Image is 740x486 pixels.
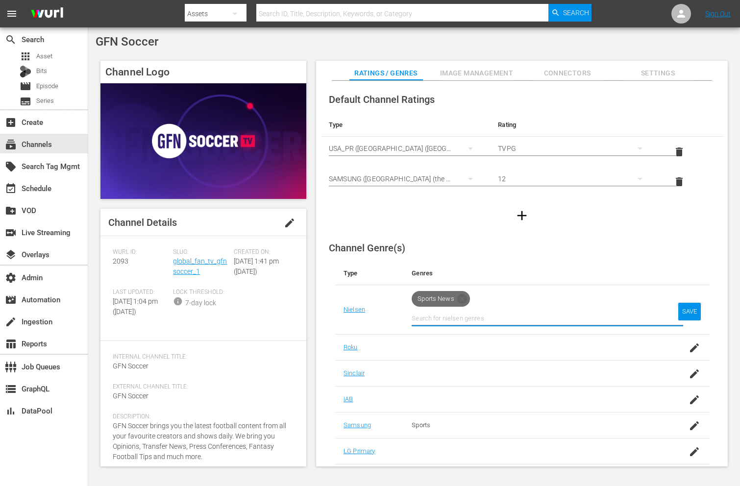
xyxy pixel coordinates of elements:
[673,176,685,188] span: delete
[173,248,228,256] span: Slug:
[234,257,279,275] span: [DATE] 1:41 pm ([DATE])
[20,66,31,77] div: Bits
[498,165,651,193] div: 12
[24,2,71,25] img: ans4CAIJ8jUAAAAAAAAAAAAAAAAAAAAAAAAgQb4GAAAAAAAAAAAAAAAAAAAAAAAAJMjXAAAAAAAAAAAAAAAAAAAAAAAAgAT5G...
[5,139,17,150] span: Channels
[173,257,227,275] a: global_fan_tv_gfnsoccer_1
[36,81,58,91] span: Episode
[563,4,589,22] span: Search
[173,296,183,306] span: info
[100,61,306,83] h4: Channel Logo
[108,217,177,228] span: Channel Details
[5,294,17,306] span: Automation
[667,170,691,194] button: delete
[20,96,31,107] span: Series
[20,80,31,92] span: Episode
[344,395,353,403] a: IAB
[5,183,17,194] span: Schedule
[531,67,604,79] span: Connectors
[673,146,685,158] span: delete
[5,338,17,350] span: Reports
[349,67,423,79] span: Ratings / Genres
[5,117,17,128] span: Create
[5,361,17,373] span: Job Queues
[490,113,659,137] th: Rating
[113,392,148,400] span: GFN Soccer
[440,67,514,79] span: Image Management
[498,135,651,162] div: TVPG
[344,343,358,351] a: Roku
[329,94,435,105] span: Default Channel Ratings
[96,35,158,49] span: GFN Soccer
[5,383,17,395] span: GraphQL
[36,51,52,61] span: Asset
[705,10,731,18] a: Sign Out
[329,242,405,254] span: Channel Genre(s)
[336,262,404,285] th: Type
[344,306,365,313] a: Nielsen
[329,135,482,162] div: USA_PR ([GEOGRAPHIC_DATA] ([GEOGRAPHIC_DATA]))
[667,140,691,164] button: delete
[5,249,17,261] span: Overlays
[20,50,31,62] span: Asset
[113,353,289,361] span: Internal Channel Title:
[344,369,365,377] a: Sinclair
[5,272,17,284] span: Admin
[5,405,17,417] span: DataPool
[36,66,47,76] span: Bits
[321,113,723,197] table: simple table
[344,421,371,429] a: Samsung
[5,161,17,172] span: Search Tag Mgmt
[5,316,17,328] span: Ingestion
[5,34,17,46] span: Search
[173,289,228,296] span: Lock Threshold:
[284,217,296,229] span: edit
[185,298,216,308] div: 7-day lock
[678,303,701,320] button: SAVE
[113,422,286,461] span: GFN Soccer brings you the latest football content from all your favourite creators and shows dail...
[621,67,695,79] span: Settings
[113,383,289,391] span: External Channel Title:
[113,297,158,316] span: [DATE] 1:04 pm ([DATE])
[113,413,289,421] span: Description:
[113,248,168,256] span: Wurl ID:
[344,447,375,455] a: LG Primary
[5,205,17,217] span: VOD
[329,165,482,193] div: SAMSUNG ([GEOGRAPHIC_DATA] (the Republic of))
[412,291,460,307] span: Sports News
[548,4,592,22] button: Search
[5,227,17,239] span: Live Streaming
[100,83,306,199] img: GFN Soccer
[404,262,666,285] th: Genres
[113,289,168,296] span: Last Updated:
[36,96,54,106] span: Series
[113,362,148,370] span: GFN Soccer
[321,113,490,137] th: Type
[234,248,289,256] span: Created On:
[278,211,301,235] button: edit
[113,257,128,265] span: 2093
[6,8,18,20] span: menu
